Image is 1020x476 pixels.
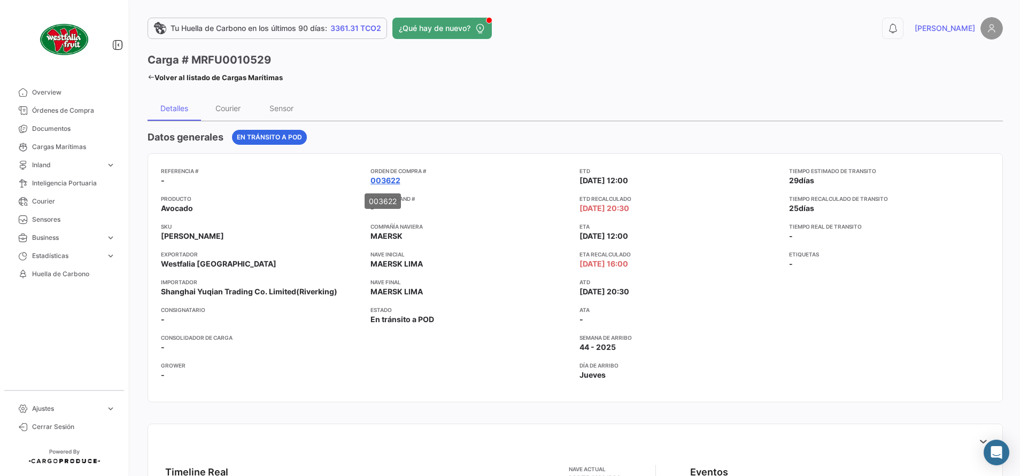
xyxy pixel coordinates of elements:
span: Documentos [32,124,115,134]
app-card-info-title: Carga inland # [370,194,571,203]
span: 25 [789,204,799,213]
app-card-info-title: Exportador [161,250,362,259]
span: - [161,342,165,353]
span: Estadísticas [32,251,102,261]
app-card-info-title: Producto [161,194,362,203]
a: Overview [9,83,120,102]
span: Jueves [579,370,606,380]
a: Inteligencia Portuaria [9,174,120,192]
div: Abrir Intercom Messenger [984,440,1009,465]
span: 3361.31 TCO2 [330,23,381,34]
app-card-info-title: Tiempo recalculado de transito [789,194,990,203]
span: - [789,231,793,240]
span: días [799,204,814,213]
app-card-info-title: ETA [579,222,781,231]
app-card-info-title: Consolidador de Carga [161,333,362,342]
span: En tránsito a POD [370,314,434,325]
span: En tránsito a POD [237,132,302,142]
a: Documentos [9,120,120,138]
span: Shanghai Yuqian Trading Co. Limited(Riverking) [161,286,337,297]
app-card-info-title: ETD [579,167,781,175]
app-card-info-title: Nave inicial [370,250,571,259]
a: 003622 [370,175,400,186]
span: Inland [32,160,102,170]
div: Courier [215,104,241,113]
span: Overview [32,88,115,97]
h3: Carga # MRFU0010529 [148,52,271,67]
a: Volver al listado de Cargas Marítimas [148,70,283,85]
app-card-info-title: Importador [161,278,362,286]
a: Sensores [9,210,120,229]
app-card-info-title: Tiempo estimado de transito [789,167,990,175]
span: Westfalia [GEOGRAPHIC_DATA] [161,259,276,269]
span: [DATE] 20:30 [579,286,629,297]
span: Cargas Marítimas [32,142,115,152]
span: - [789,259,793,269]
span: Sensores [32,215,115,224]
app-card-info-title: Orden de Compra # [370,167,571,175]
span: Tu Huella de Carbono en los últimos 90 días: [171,23,327,34]
app-card-info-title: Día de Arribo [579,361,781,370]
span: [PERSON_NAME] [915,23,975,34]
span: expand_more [106,404,115,413]
span: - [161,175,165,186]
span: expand_more [106,251,115,261]
img: placeholder-user.png [980,17,1003,40]
span: 44 - 2025 [579,342,616,353]
a: Órdenes de Compra [9,102,120,120]
span: Inteligencia Portuaria [32,178,115,188]
span: Cerrar Sesión [32,422,115,432]
app-card-info-title: Tiempo real de transito [789,222,990,231]
app-card-info-title: Grower [161,361,362,370]
span: Ajustes [32,404,102,413]
span: Courier [32,197,115,206]
span: Órdenes de Compra [32,106,115,115]
img: client-50.png [37,13,91,66]
a: Courier [9,192,120,210]
span: MAERSK LIMA [370,259,423,269]
a: Cargas Marítimas [9,138,120,156]
span: - [161,370,165,380]
span: Avocado [161,203,193,214]
div: 003622 [365,193,401,209]
span: expand_more [106,160,115,170]
span: Business [32,233,102,243]
div: Sensor [269,104,293,113]
span: - [579,314,583,325]
app-card-info-title: Nave final [370,278,571,286]
span: expand_more [106,233,115,243]
span: [DATE] 12:00 [579,175,628,186]
app-card-info-title: SKU [161,222,362,231]
div: Detalles [160,104,188,113]
span: MAERSK [370,231,403,241]
app-card-info-title: Referencia # [161,167,362,175]
app-card-info-title: Semana de Arribo [579,333,781,342]
a: Tu Huella de Carbono en los últimos 90 días:3361.31 TCO2 [148,18,387,39]
span: [PERSON_NAME] [161,231,224,241]
app-card-info-title: Nave actual [569,465,621,473]
app-card-info-title: ETA Recalculado [579,250,781,259]
span: Huella de Carbono [32,269,115,279]
span: días [799,176,814,185]
app-card-info-title: Compañía naviera [370,222,571,231]
app-card-info-title: ATA [579,306,781,314]
span: [DATE] 16:00 [579,259,628,269]
app-card-info-title: ATD [579,278,781,286]
span: [DATE] 20:30 [579,203,629,214]
span: 29 [789,176,799,185]
app-card-info-title: Etiquetas [789,250,990,259]
h4: Datos generales [148,130,223,145]
app-card-info-title: ETD Recalculado [579,194,781,203]
app-card-info-title: Estado [370,306,571,314]
button: ¿Qué hay de nuevo? [392,18,492,39]
app-card-info-title: Consignatario [161,306,362,314]
span: ¿Qué hay de nuevo? [399,23,470,34]
span: MAERSK LIMA [370,286,423,297]
span: - [161,314,165,325]
a: Huella de Carbono [9,265,120,283]
span: [DATE] 12:00 [579,231,628,241]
